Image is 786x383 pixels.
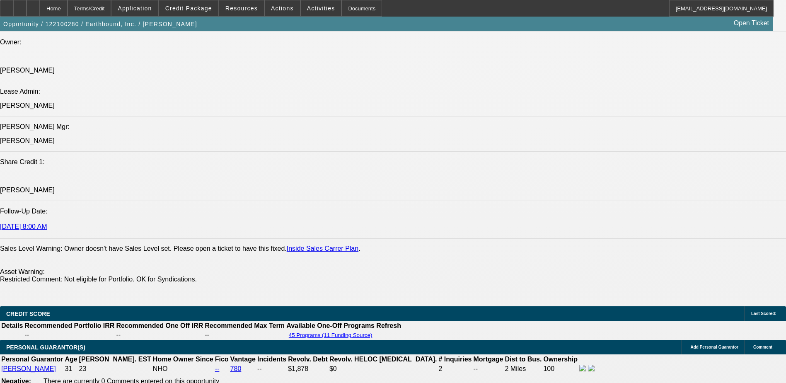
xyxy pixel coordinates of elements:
span: PERSONAL GUARANTOR(S) [6,344,85,351]
td: 2 [438,364,472,373]
span: Opportunity / 122100280 / Earthbound, Inc. / [PERSON_NAME] [3,21,197,27]
th: Available One-Off Programs [286,322,375,330]
a: 780 [230,365,242,372]
b: [PERSON_NAME]. EST [79,356,151,363]
a: Open Ticket [730,16,772,30]
label: Owner doesn't have Sales Level set. Please open a ticket to have this fixed. . [64,245,360,252]
td: 23 [79,364,152,373]
button: Application [111,0,158,16]
b: Mortgage [474,356,503,363]
button: Credit Package [159,0,218,16]
button: Activities [301,0,341,16]
span: Application [118,5,152,12]
td: $0 [329,364,438,373]
b: Revolv. HELOC [MEDICAL_DATA]. [329,356,437,363]
a: -- [215,365,220,372]
th: Refresh [376,322,401,330]
b: Dist to Bus. [505,356,542,363]
span: Comment [753,345,772,349]
b: Incidents [257,356,286,363]
button: 45 Programs (11 Funding Source) [286,332,375,339]
b: # Inquiries [438,356,472,363]
span: Add Personal Guarantor [690,345,738,349]
td: NHO [152,364,214,373]
td: 2 Miles [505,364,542,373]
th: Recommended One Off IRR [116,322,203,330]
td: -- [116,331,203,339]
b: Personal Guarantor [1,356,63,363]
th: Recommended Portfolio IRR [24,322,115,330]
a: [PERSON_NAME] [1,365,56,372]
td: -- [24,331,115,339]
td: -- [204,331,285,339]
a: Inside Sales Carrer Plan [287,245,358,252]
td: -- [473,364,504,373]
span: Last Scored: [751,311,776,316]
td: $1,878 [288,364,328,373]
button: Resources [219,0,264,16]
span: Actions [271,5,294,12]
td: 31 [64,364,77,373]
span: Credit Package [165,5,212,12]
span: CREDIT SCORE [6,310,50,317]
span: Activities [307,5,335,12]
img: linkedin-icon.png [588,365,595,371]
img: facebook-icon.png [579,365,586,371]
b: Fico [215,356,229,363]
th: Details [1,322,23,330]
th: Recommended Max Term [204,322,285,330]
td: -- [257,364,287,373]
span: Resources [225,5,258,12]
b: Home Owner Since [153,356,213,363]
b: Age [65,356,77,363]
b: Ownership [543,356,578,363]
b: Vantage [230,356,256,363]
b: Revolv. Debt [288,356,328,363]
button: Actions [265,0,300,16]
td: 100 [543,364,578,373]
